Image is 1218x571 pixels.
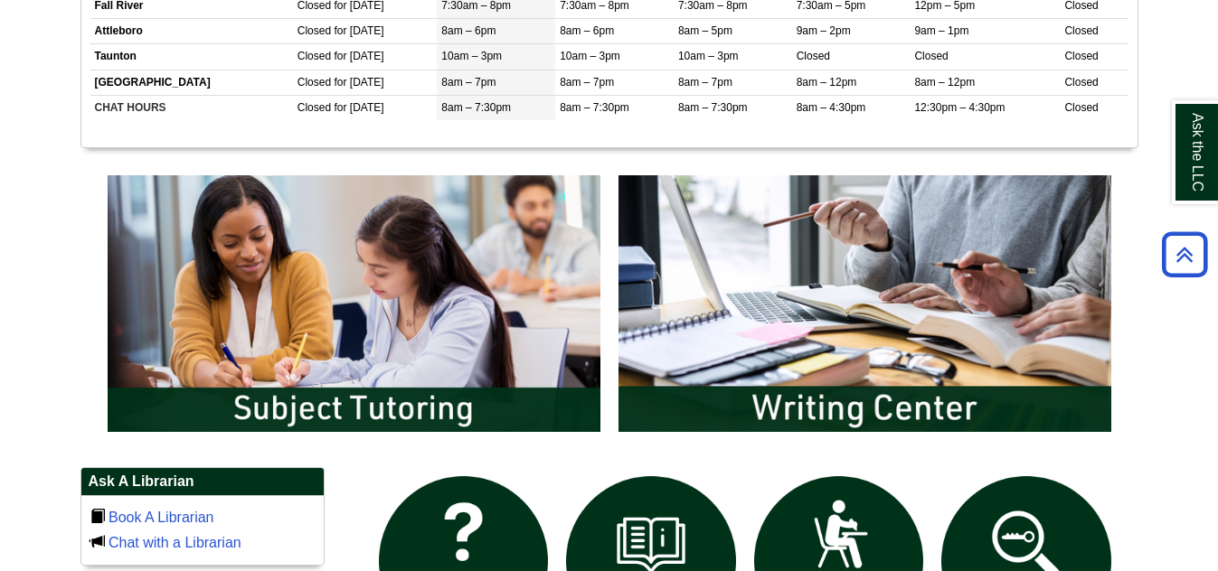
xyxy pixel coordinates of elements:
span: Closed [1064,101,1098,114]
img: Subject Tutoring Information [99,166,609,441]
span: Closed [297,50,331,62]
span: 8am – 6pm [560,24,614,37]
span: Closed [297,76,331,89]
span: 8am – 7:30pm [560,101,629,114]
td: [GEOGRAPHIC_DATA] [90,70,293,95]
span: 10am – 3pm [678,50,739,62]
span: Closed [1064,24,1098,37]
span: Closed [1064,76,1098,89]
h2: Ask A Librarian [81,468,324,496]
span: 8am – 12pm [914,76,975,89]
span: 8am – 4:30pm [797,101,866,114]
span: 10am – 3pm [560,50,620,62]
td: CHAT HOURS [90,95,293,120]
span: 9am – 2pm [797,24,851,37]
span: 12:30pm – 4:30pm [914,101,1005,114]
span: Closed [297,24,331,37]
a: Back to Top [1156,242,1213,267]
span: Closed [797,50,830,62]
span: Closed [914,50,948,62]
div: slideshow [99,166,1120,449]
a: Chat with a Librarian [109,535,241,550]
span: for [DATE] [334,50,383,62]
span: for [DATE] [334,101,383,114]
td: Taunton [90,44,293,70]
img: Writing Center Information [609,166,1120,441]
span: 9am – 1pm [914,24,968,37]
a: Book A Librarian [109,510,214,525]
span: 8am – 5pm [678,24,732,37]
span: Closed [297,101,331,114]
span: Closed [1064,50,1098,62]
span: 8am – 7pm [678,76,732,89]
td: Attleboro [90,19,293,44]
span: 8am – 7:30pm [678,101,748,114]
span: for [DATE] [334,24,383,37]
span: 10am – 3pm [441,50,502,62]
span: 8am – 6pm [441,24,496,37]
span: 8am – 7pm [560,76,614,89]
span: 8am – 7:30pm [441,101,511,114]
span: 8am – 7pm [441,76,496,89]
span: for [DATE] [334,76,383,89]
span: 8am – 12pm [797,76,857,89]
